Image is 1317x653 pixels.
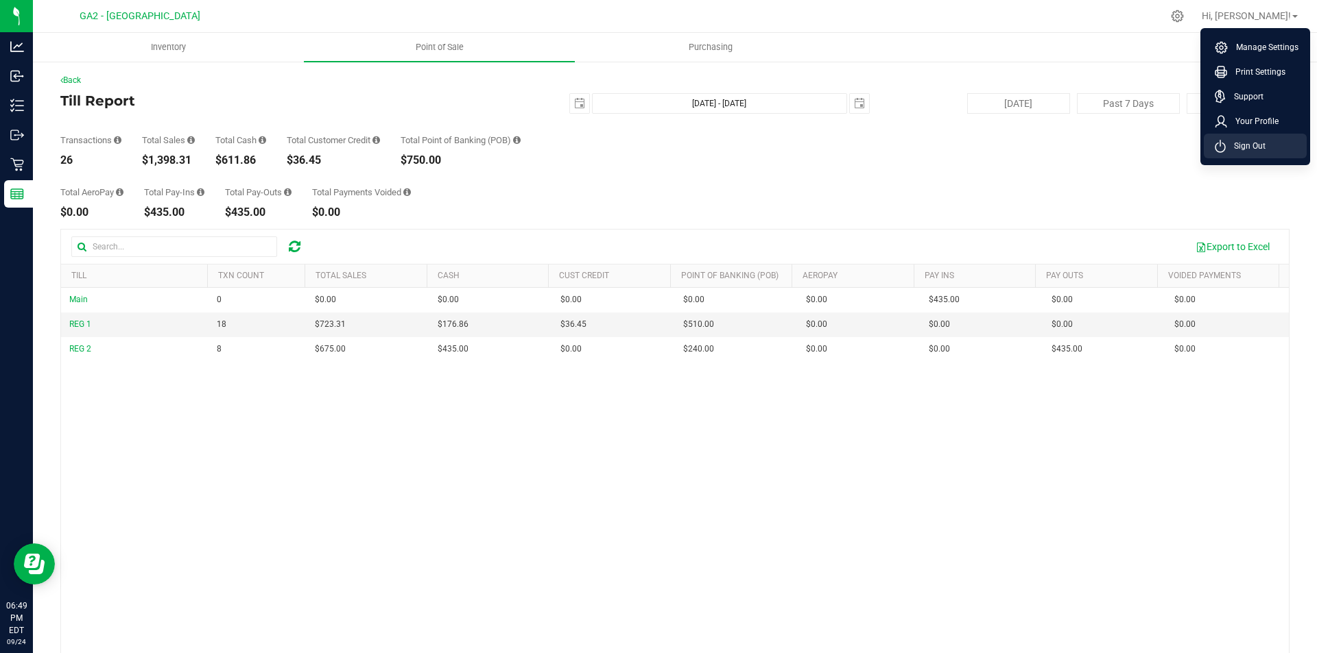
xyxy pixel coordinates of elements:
[683,293,704,306] span: $0.00
[217,343,222,356] span: 8
[142,155,195,166] div: $1,398.31
[806,318,827,331] span: $0.00
[1077,93,1180,114] button: Past 7 Days
[315,293,336,306] span: $0.00
[142,136,195,145] div: Total Sales
[144,207,204,218] div: $435.00
[10,69,24,83] inline-svg: Inbound
[1187,235,1279,258] button: Export to Excel
[69,344,91,354] span: REG 2
[225,188,292,197] div: Total Pay-Outs
[132,41,204,53] span: Inventory
[1052,343,1082,356] span: $435.00
[560,343,582,356] span: $0.00
[60,136,121,145] div: Transactions
[401,155,521,166] div: $750.00
[1226,139,1266,153] span: Sign Out
[287,155,380,166] div: $36.45
[1202,10,1291,21] span: Hi, [PERSON_NAME]!
[683,318,714,331] span: $510.00
[217,293,222,306] span: 0
[1227,114,1279,128] span: Your Profile
[60,93,470,108] h4: Till Report
[683,343,714,356] span: $240.00
[312,207,411,218] div: $0.00
[806,343,827,356] span: $0.00
[71,236,277,257] input: Search...
[929,343,950,356] span: $0.00
[259,136,266,145] i: Sum of all successful, non-voided cash payment transaction amounts (excluding tips and transactio...
[10,99,24,112] inline-svg: Inventory
[60,188,123,197] div: Total AeroPay
[114,136,121,145] i: Count of all successful payment transactions, possibly including voids, refunds, and cash-back fr...
[10,40,24,53] inline-svg: Analytics
[71,271,86,280] a: Till
[284,188,292,197] i: Sum of all cash pay-outs removed from tills within the date range.
[1174,293,1196,306] span: $0.00
[925,271,954,280] a: Pay Ins
[1204,134,1307,158] li: Sign Out
[1215,90,1301,103] a: Support
[304,33,575,62] a: Point of Sale
[10,158,24,171] inline-svg: Retail
[806,293,827,306] span: $0.00
[1227,65,1285,79] span: Print Settings
[14,543,55,584] iframe: Resource center
[225,207,292,218] div: $435.00
[570,94,589,113] span: select
[287,136,380,145] div: Total Customer Credit
[218,271,264,280] a: TXN Count
[33,33,304,62] a: Inventory
[560,318,586,331] span: $36.45
[513,136,521,145] i: Sum of the successful, non-voided point-of-banking payment transaction amounts, both via payment ...
[1226,90,1263,103] span: Support
[1046,271,1083,280] a: Pay Outs
[401,136,521,145] div: Total Point of Banking (POB)
[60,155,121,166] div: 26
[681,271,779,280] a: Point of Banking (POB)
[403,188,411,197] i: Sum of all voided payment transaction amounts (excluding tips and transaction fees) within the da...
[397,41,482,53] span: Point of Sale
[69,295,88,304] span: Main
[144,188,204,197] div: Total Pay-Ins
[217,318,226,331] span: 18
[575,33,846,62] a: Purchasing
[215,136,266,145] div: Total Cash
[1228,40,1298,54] span: Manage Settings
[215,155,266,166] div: $611.86
[315,343,346,356] span: $675.00
[929,318,950,331] span: $0.00
[60,75,81,85] a: Back
[1174,343,1196,356] span: $0.00
[1187,93,1290,114] button: Past 30 Days
[316,271,366,280] a: Total Sales
[80,10,200,22] span: GA2 - [GEOGRAPHIC_DATA]
[6,637,27,647] p: 09/24
[10,128,24,142] inline-svg: Outbound
[560,293,582,306] span: $0.00
[315,318,346,331] span: $723.31
[187,136,195,145] i: Sum of all successful, non-voided payment transaction amounts (excluding tips and transaction fee...
[438,271,460,280] a: Cash
[438,293,459,306] span: $0.00
[372,136,380,145] i: Sum of all successful, non-voided payment transaction amounts using account credit as the payment...
[1169,10,1186,23] div: Manage settings
[10,187,24,201] inline-svg: Reports
[559,271,609,280] a: Cust Credit
[967,93,1070,114] button: [DATE]
[929,293,960,306] span: $435.00
[116,188,123,197] i: Sum of all successful AeroPay payment transaction amounts for all purchases in the date range. Ex...
[69,319,91,329] span: REG 1
[1052,318,1073,331] span: $0.00
[803,271,838,280] a: AeroPay
[670,41,751,53] span: Purchasing
[60,207,123,218] div: $0.00
[1168,271,1241,280] a: Voided Payments
[1174,318,1196,331] span: $0.00
[438,318,468,331] span: $176.86
[1052,293,1073,306] span: $0.00
[850,94,869,113] span: select
[6,600,27,637] p: 06:49 PM EDT
[197,188,204,197] i: Sum of all cash pay-ins added to tills within the date range.
[312,188,411,197] div: Total Payments Voided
